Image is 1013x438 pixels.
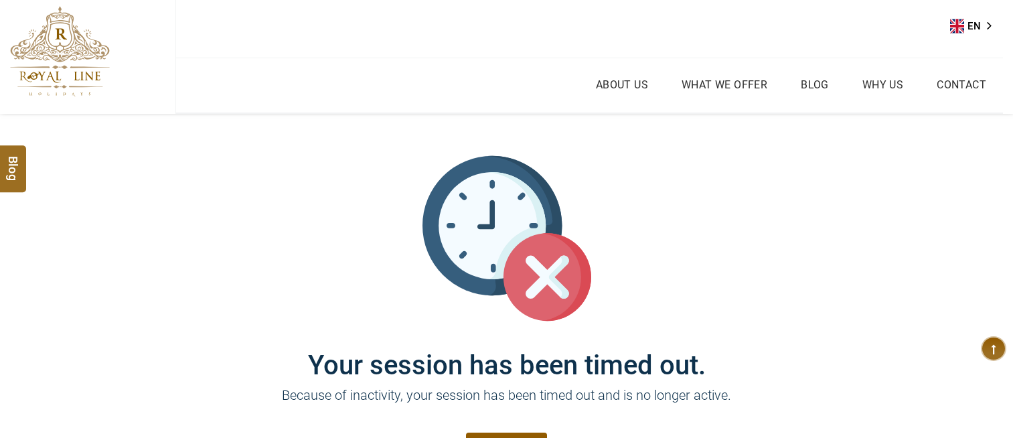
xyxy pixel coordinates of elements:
[678,75,771,94] a: What we Offer
[422,154,591,323] img: session_time_out.svg
[5,156,22,167] span: Blog
[950,16,1001,36] aside: Language selected: English
[593,75,651,94] a: About Us
[950,16,1001,36] div: Language
[930,354,1013,418] iframe: chat widget
[105,385,909,425] p: Because of inactivity, your session has been timed out and is no longer active.
[10,6,110,96] img: The Royal Line Holidays
[105,323,909,381] h1: Your session has been timed out.
[797,75,832,94] a: Blog
[859,75,907,94] a: Why Us
[950,16,1001,36] a: EN
[933,75,990,94] a: Contact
